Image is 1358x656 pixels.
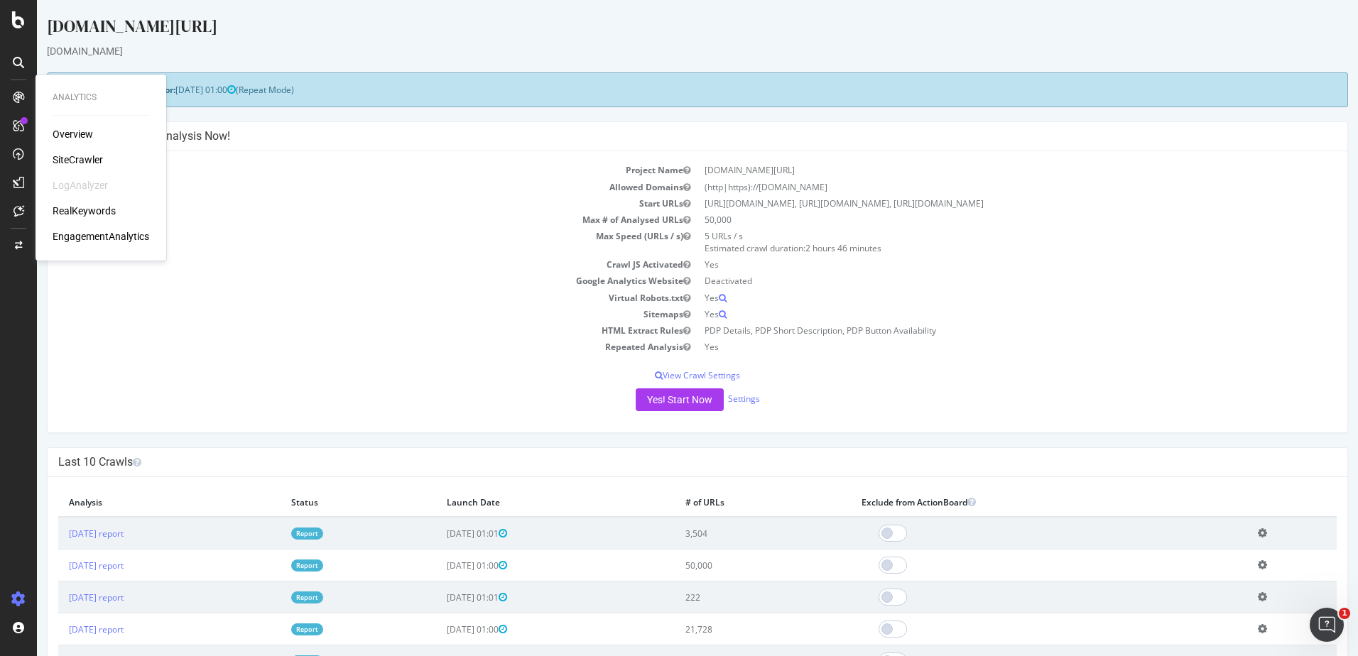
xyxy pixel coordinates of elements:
[21,162,661,178] td: Project Name
[814,488,1210,517] th: Exclude from ActionBoard
[53,178,108,192] div: LogAnalyzer
[53,153,103,167] a: SiteCrawler
[399,488,638,517] th: Launch Date
[410,591,470,603] span: [DATE] 01:01
[32,591,87,603] a: [DATE] report
[254,591,286,603] a: Report
[21,256,661,273] td: Crawl JS Activated
[21,84,138,96] strong: Next Launch Scheduled for:
[10,72,1311,107] div: (Repeat Mode)
[661,195,1300,212] td: [URL][DOMAIN_NAME], [URL][DOMAIN_NAME], [URL][DOMAIN_NAME]
[1310,608,1344,642] iframe: Intercom live chat
[21,455,1300,469] h4: Last 10 Crawls
[10,14,1311,44] div: [DOMAIN_NAME][URL]
[53,204,116,218] a: RealKeywords
[21,488,244,517] th: Analysis
[661,256,1300,273] td: Yes
[661,339,1300,355] td: Yes
[661,322,1300,339] td: PDP Details, PDP Short Description, PDP Button Availability
[599,388,687,411] button: Yes! Start Now
[661,212,1300,228] td: 50,000
[1339,608,1350,619] span: 1
[691,393,723,405] a: Settings
[21,306,661,322] td: Sitemaps
[32,527,87,540] a: [DATE] report
[21,212,661,228] td: Max # of Analysed URLs
[638,517,814,550] td: 3,504
[661,306,1300,322] td: Yes
[21,339,661,355] td: Repeated Analysis
[244,488,399,517] th: Status
[661,228,1300,256] td: 5 URLs / s Estimated crawl duration:
[638,550,814,581] td: 50,000
[32,623,87,635] a: [DATE] report
[21,129,1300,143] h4: Configure your New Analysis Now!
[410,559,470,572] span: [DATE] 01:00
[410,527,470,540] span: [DATE] 01:01
[10,44,1311,58] div: [DOMAIN_NAME]
[638,613,814,645] td: 21,728
[53,229,149,244] a: EngagementAnalytics
[638,581,814,613] td: 222
[661,162,1300,178] td: [DOMAIN_NAME][URL]
[21,195,661,212] td: Start URLs
[254,623,286,635] a: Report
[53,92,149,104] div: Analytics
[21,273,661,289] td: Google Analytics Website
[638,488,814,517] th: # of URLs
[21,369,1300,381] p: View Crawl Settings
[138,84,199,96] span: [DATE] 01:00
[21,179,661,195] td: Allowed Domains
[254,559,286,572] a: Report
[21,290,661,306] td: Virtual Robots.txt
[21,322,661,339] td: HTML Extract Rules
[21,228,661,256] td: Max Speed (URLs / s)
[410,623,470,635] span: [DATE] 01:00
[53,127,93,141] a: Overview
[661,273,1300,289] td: Deactivated
[661,179,1300,195] td: (http|https)://[DOMAIN_NAME]
[768,242,844,254] span: 2 hours 46 minutes
[254,527,286,540] a: Report
[32,559,87,572] a: [DATE] report
[661,290,1300,306] td: Yes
